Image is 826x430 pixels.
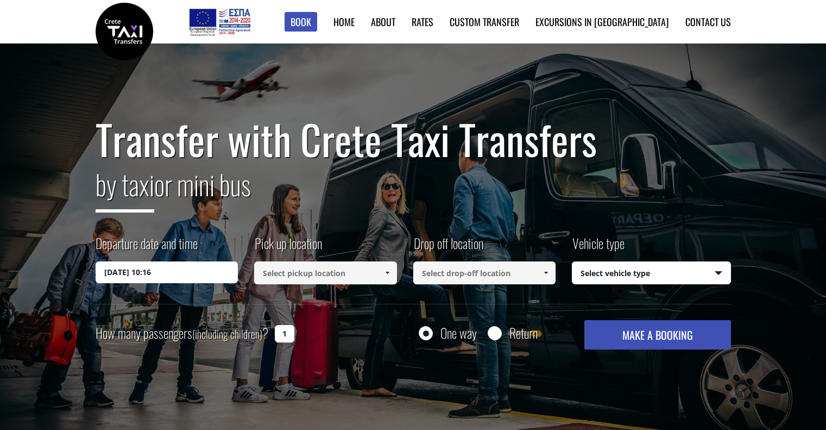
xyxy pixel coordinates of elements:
small: (including children) [192,326,262,342]
img: e-bannersEUERDF180X90.jpg [187,5,252,38]
input: Select drop-off location [413,261,556,284]
a: Custom Transfer [450,15,519,29]
h2: or mini bus [96,162,731,221]
a: Crete Taxi Transfers | Safe Taxi Transfer Services from to Heraklion Airport, Chania Airport, Ret... [96,24,153,36]
label: Return [509,326,538,340]
h1: Transfer with Crete Taxi Transfers [96,116,731,162]
label: One way [440,326,477,340]
a: Show All Items [378,261,396,284]
label: Departure date and time [96,234,198,261]
a: Rates [412,15,433,29]
a: Contact us [685,15,731,29]
a: Home [333,15,355,29]
a: Show All Items [537,261,555,284]
button: MAKE A BOOKING [584,320,730,350]
span: by taxi [96,164,154,213]
img: Crete Taxi Transfers | Safe Taxi Transfer Services from to Heraklion Airport, Chania Airport, Ret... [96,3,153,60]
label: Pick up location [254,234,322,261]
a: Excursions in [GEOGRAPHIC_DATA] [535,15,669,29]
a: Book [285,12,317,32]
input: Select pickup location [254,261,397,284]
label: How many passengers ? [96,320,268,347]
span: Select vehicle type [572,262,730,285]
label: Vehicle type [572,234,625,261]
label: Drop off location [413,234,483,261]
a: About [371,15,395,29]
